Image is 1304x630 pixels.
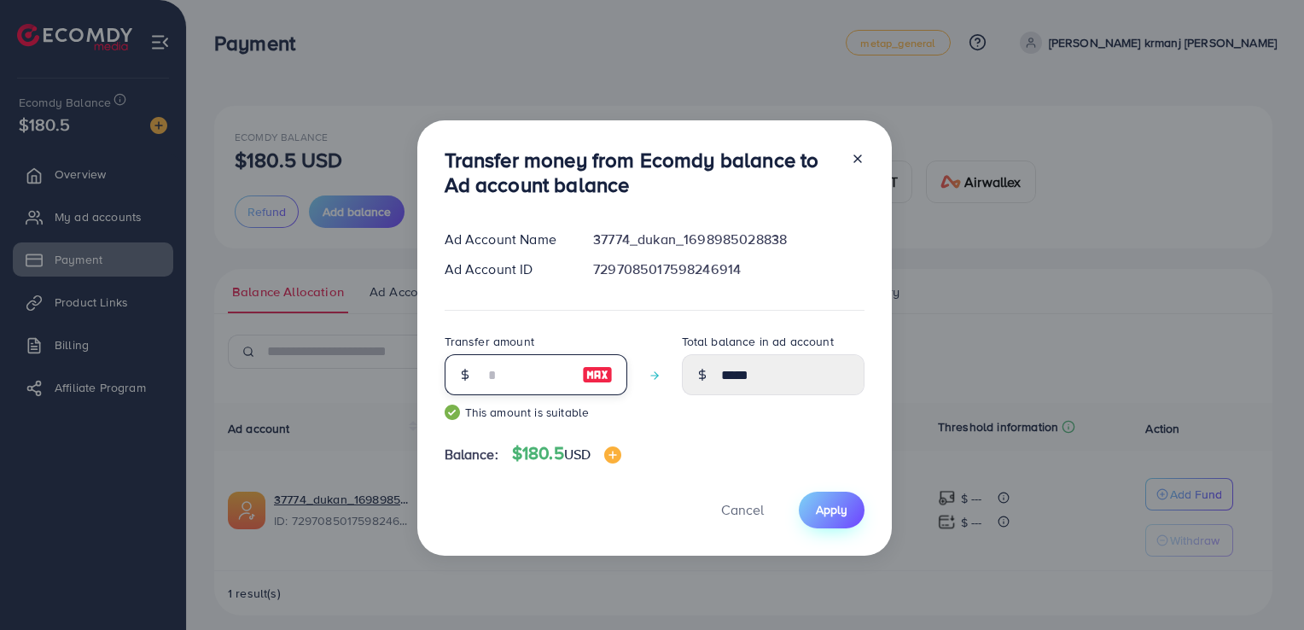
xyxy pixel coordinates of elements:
h3: Transfer money from Ecomdy balance to Ad account balance [445,148,837,197]
span: Cancel [721,500,764,519]
span: USD [564,445,591,464]
span: Balance: [445,445,498,464]
div: Ad Account ID [431,260,580,279]
div: 37774_dukan_1698985028838 [579,230,877,249]
label: Total balance in ad account [682,333,834,350]
h4: $180.5 [512,443,621,464]
div: Ad Account Name [431,230,580,249]
small: This amount is suitable [445,404,627,421]
button: Cancel [700,492,785,528]
img: image [582,365,613,385]
iframe: Chat [1231,553,1291,617]
button: Apply [799,492,864,528]
img: guide [445,405,460,420]
label: Transfer amount [445,333,534,350]
img: image [604,446,621,464]
span: Apply [816,501,847,518]
div: 7297085017598246914 [579,260,877,279]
